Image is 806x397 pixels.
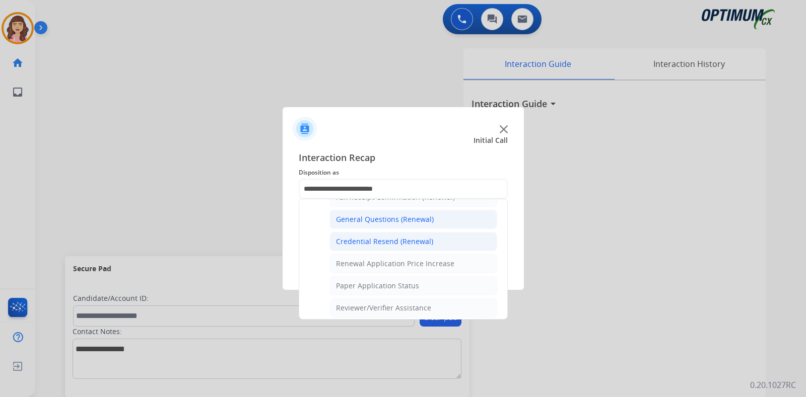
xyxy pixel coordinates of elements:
p: 0.20.1027RC [750,379,796,391]
div: General Questions (Renewal) [336,214,434,224]
div: Credential Resend (Renewal) [336,236,433,247]
img: contactIcon [293,117,317,141]
span: Disposition as [299,167,508,179]
div: Renewal Application Price Increase [336,259,454,269]
div: Paper Application Status [336,281,419,291]
span: Initial Call [474,135,508,145]
span: Interaction Recap [299,150,508,167]
div: Reviewer/Verifier Assistance [336,303,431,313]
